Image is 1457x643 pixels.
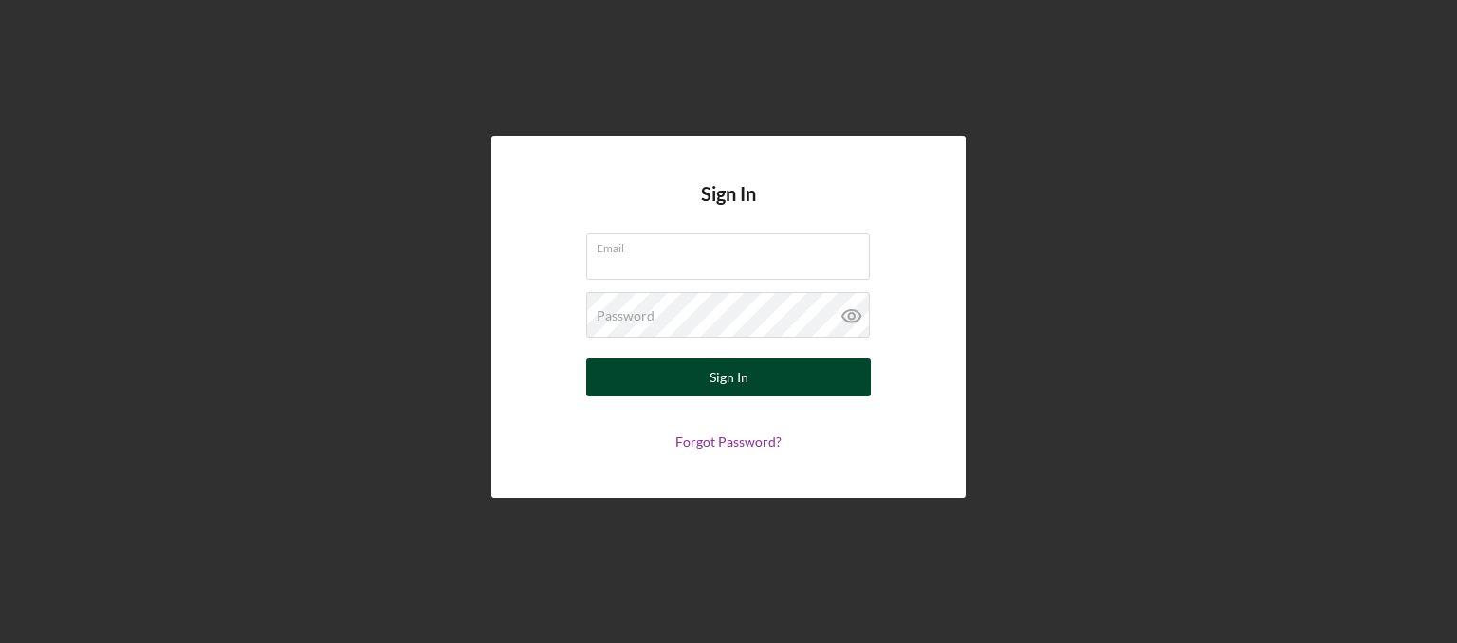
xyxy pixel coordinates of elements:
[597,308,655,323] label: Password
[597,234,870,255] label: Email
[701,183,756,233] h4: Sign In
[710,358,748,396] div: Sign In
[586,358,871,396] button: Sign In
[675,433,782,450] a: Forgot Password?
